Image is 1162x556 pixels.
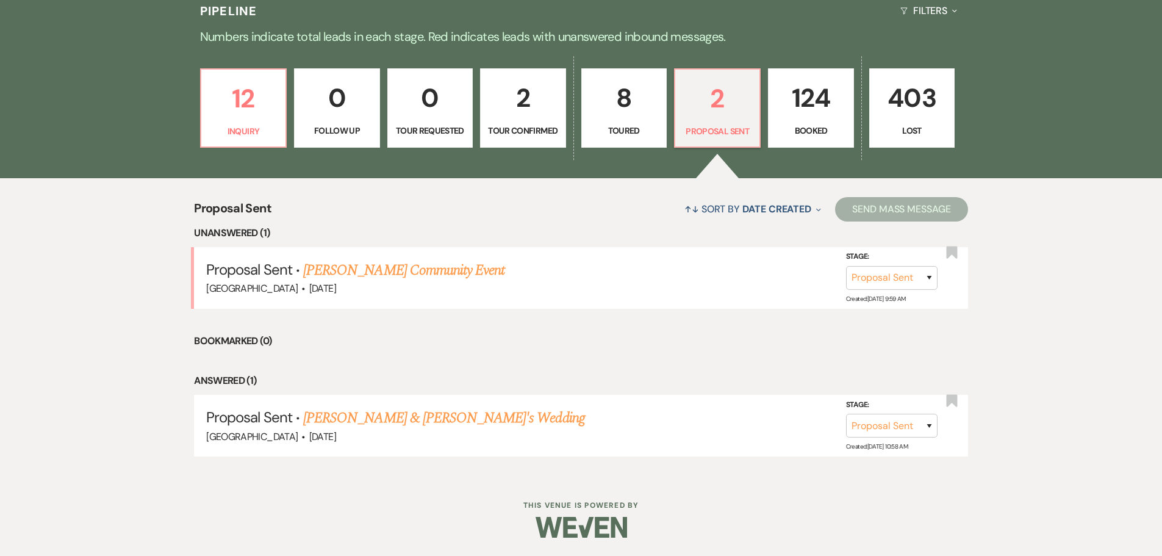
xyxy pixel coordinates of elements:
p: Lost [877,124,947,137]
span: Proposal Sent [206,408,292,427]
span: ↑↓ [684,203,699,215]
p: 2 [683,78,752,119]
p: 12 [209,78,278,119]
label: Stage: [846,399,938,412]
a: [PERSON_NAME] Community Event [303,259,504,281]
span: Proposal Sent [206,260,292,279]
p: 2 [488,78,558,118]
p: 0 [395,78,465,118]
span: Created: [DATE] 10:58 AM [846,442,908,450]
p: Tour Confirmed [488,124,558,137]
a: [PERSON_NAME] & [PERSON_NAME]'s Wedding [303,407,585,429]
img: Weven Logo [536,506,627,549]
p: Toured [589,124,659,137]
li: Bookmarked (0) [194,333,968,349]
a: 403Lost [869,68,955,148]
p: Booked [776,124,845,137]
h3: Pipeline [200,2,257,20]
span: Created: [DATE] 9:59 AM [846,295,906,303]
a: 0Follow Up [294,68,379,148]
span: [GEOGRAPHIC_DATA] [206,430,298,443]
a: 12Inquiry [200,68,287,148]
p: Follow Up [302,124,371,137]
a: 2Proposal Sent [674,68,761,148]
a: 8Toured [581,68,667,148]
p: Inquiry [209,125,278,138]
span: Date Created [742,203,811,215]
a: 124Booked [768,68,853,148]
p: Numbers indicate total leads in each stage. Red indicates leads with unanswered inbound messages. [142,27,1020,46]
a: 0Tour Requested [387,68,473,148]
li: Answered (1) [194,373,968,389]
p: 403 [877,78,947,118]
label: Stage: [846,250,938,264]
button: Sort By Date Created [680,193,826,225]
span: [DATE] [309,282,336,295]
button: Send Mass Message [835,197,968,222]
li: Unanswered (1) [194,225,968,241]
span: Proposal Sent [194,199,271,225]
span: [DATE] [309,430,336,443]
p: 8 [589,78,659,118]
p: 0 [302,78,371,118]
a: 2Tour Confirmed [480,68,565,148]
p: 124 [776,78,845,118]
p: Proposal Sent [683,125,752,138]
p: Tour Requested [395,124,465,137]
span: [GEOGRAPHIC_DATA] [206,282,298,295]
